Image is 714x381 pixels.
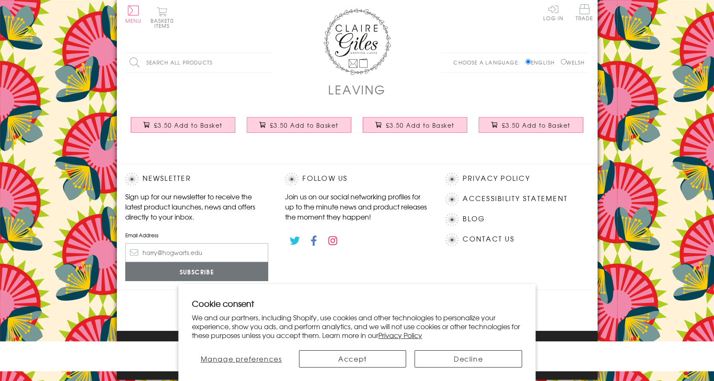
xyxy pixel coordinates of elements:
button: Decline [415,350,522,368]
label: Welsh [561,59,585,66]
input: harry@hogwarts.edu [125,243,269,262]
span: Menu [125,17,142,24]
span: Manage preferences [201,354,282,364]
a: Good Luck Leaving Card, Arrow and Bird, Bon Voyage £3.50 Add to Basket [473,111,589,147]
p: Sign up for our newsletter to receive the latest product launches, news and offers directly to yo... [125,191,269,222]
button: £3.50 Add to Basket [479,117,583,133]
span: 0 items [154,17,174,30]
label: English [525,59,559,66]
h1: Leaving [328,81,385,98]
input: Search all products [125,53,273,72]
h2: Cookie consent [192,298,522,309]
label: Email Address [125,231,269,239]
input: Search [264,53,273,72]
a: Contact Us [463,233,514,245]
button: £3.50 Add to Basket [247,117,351,133]
span: £3.50 Add to Basket [386,121,455,129]
h2: Follow Us [285,173,428,185]
a: Blog [463,213,485,225]
h2: Newsletter [125,173,269,185]
span: £3.50 Add to Basket [270,121,339,129]
input: Welsh [561,59,566,64]
button: Manage preferences [192,350,291,368]
button: £3.50 Add to Basket [131,117,235,133]
a: Accessibility Statement [463,193,568,204]
input: Subscribe [125,262,269,281]
a: Good Luck Card, Sorry You're Leaving Pink, Embellished with a padded star £3.50 Add to Basket [357,111,473,147]
p: Join us on our social networking profiles for up to the minute news and product releases the mome... [285,191,428,222]
img: Claire Giles Greetings Cards [323,8,391,75]
a: Good Luck Card, Sorry You're Leaving Blue, Embellished with a padded star £3.50 Add to Basket [125,111,241,147]
span: Trade [576,4,593,21]
span: £3.50 Add to Basket [154,121,223,129]
p: Choose a language: [453,59,524,66]
a: Log In [543,4,563,21]
button: Accept [299,350,406,368]
button: Menu [125,5,142,23]
span: £3.50 Add to Basket [502,121,571,129]
button: £3.50 Add to Basket [363,117,467,133]
a: Privacy Policy [378,330,422,340]
input: English [525,59,531,64]
p: We and our partners, including Shopify, use cookies and other technologies to personalize your ex... [192,313,522,339]
a: Trade [576,4,593,22]
button: Basket0 items [151,7,174,28]
a: Privacy Policy [463,173,530,184]
a: Good Luck Leaving Card, Bird Card, Goodbye and Good Luck £3.50 Add to Basket [241,111,357,147]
